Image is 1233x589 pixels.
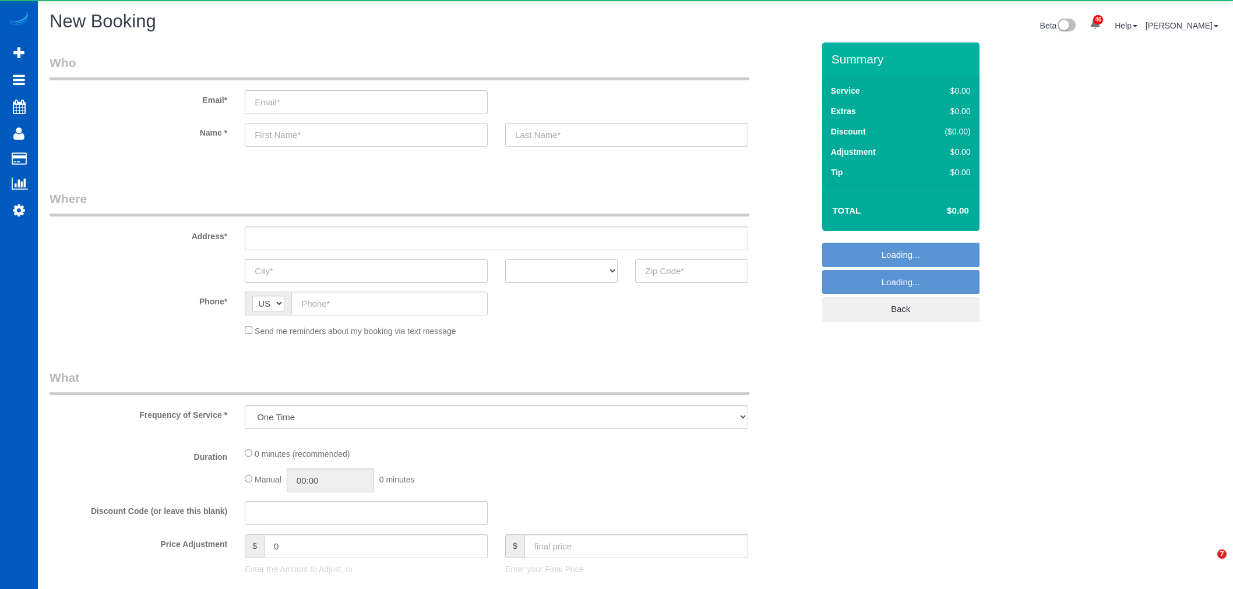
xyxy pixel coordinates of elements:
div: $0.00 [921,166,971,178]
label: Extras [831,105,856,117]
span: 0 minutes [379,475,415,484]
label: Discount Code (or leave this blank) [41,501,236,517]
p: Enter your Final Price [505,563,748,575]
a: [PERSON_NAME] [1146,21,1218,30]
iframe: Intercom live chat [1193,549,1221,577]
a: Help [1115,21,1137,30]
input: First Name* [245,123,488,147]
input: Email* [245,90,488,114]
label: Price Adjustment [41,534,236,550]
span: 46 [1093,15,1103,24]
a: Back [822,297,980,321]
span: 0 minutes (recommended) [255,449,350,459]
label: Duration [41,447,236,463]
a: Beta [1040,21,1076,30]
input: final price [524,534,748,558]
input: Zip Code* [635,259,748,283]
div: ($0.00) [921,126,971,137]
legend: Where [50,190,749,217]
div: $0.00 [921,105,971,117]
label: Name * [41,123,236,139]
span: $ [245,534,264,558]
input: City* [245,259,488,283]
div: $0.00 [921,146,971,158]
input: Phone* [291,292,488,315]
span: New Booking [50,11,156,31]
label: Phone* [41,292,236,307]
h4: $0.00 [912,206,968,216]
p: Enter the Amount to Adjust, or [245,563,488,575]
legend: Who [50,54,749,80]
span: Manual [255,475,281,484]
label: Service [831,85,860,97]
span: $ [505,534,524,558]
img: New interface [1056,19,1076,34]
strong: Total [833,205,861,215]
legend: What [50,369,749,395]
input: Last Name* [505,123,748,147]
label: Frequency of Service * [41,405,236,421]
span: Send me reminders about my booking via text message [255,327,456,336]
a: 46 [1084,12,1107,37]
h3: Summary [832,52,974,66]
label: Adjustment [831,146,876,158]
img: Automaid Logo [7,12,30,28]
div: $0.00 [921,85,971,97]
label: Address* [41,226,236,242]
label: Email* [41,90,236,106]
span: 7 [1217,549,1227,559]
label: Discount [831,126,866,137]
label: Tip [831,166,843,178]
